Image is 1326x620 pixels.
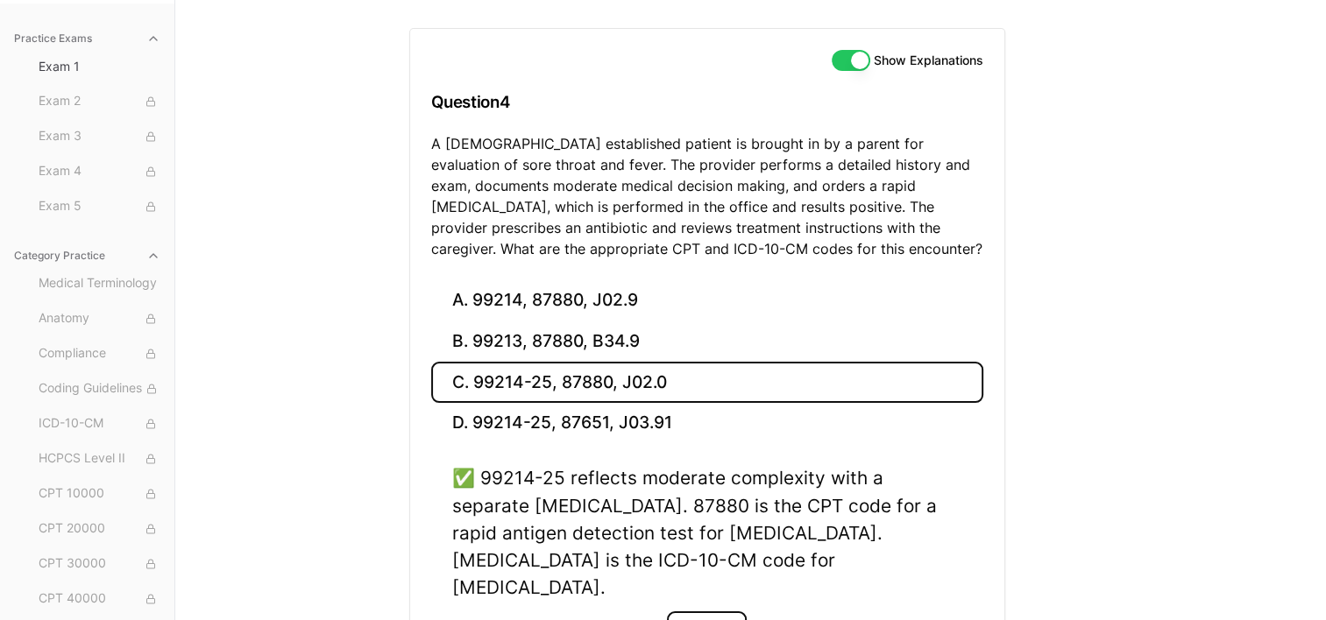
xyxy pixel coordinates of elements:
[39,197,160,216] span: Exam 5
[32,305,167,333] button: Anatomy
[39,127,160,146] span: Exam 3
[39,414,160,433] span: ICD-10-CM
[7,25,167,53] button: Practice Exams
[431,280,983,321] button: A. 99214, 87880, J02.9
[431,76,983,128] h3: Question 4
[452,464,962,601] div: ✅ 99214-25 reflects moderate complexity with a separate [MEDICAL_DATA]. 87880 is the CPT code for...
[32,515,167,543] button: CPT 20000
[39,162,160,181] span: Exam 4
[32,340,167,368] button: Compliance
[32,445,167,473] button: HCPCS Level II
[431,403,983,444] button: D. 99214-25, 87651, J03.91
[431,362,983,403] button: C. 99214-25, 87880, J02.0
[32,88,167,116] button: Exam 2
[32,123,167,151] button: Exam 3
[32,480,167,508] button: CPT 10000
[39,92,160,111] span: Exam 2
[32,375,167,403] button: Coding Guidelines
[32,158,167,186] button: Exam 4
[431,133,983,259] p: A [DEMOGRAPHIC_DATA] established patient is brought in by a parent for evaluation of sore throat ...
[431,321,983,363] button: B. 99213, 87880, B34.9
[32,270,167,298] button: Medical Terminology
[32,53,167,81] button: Exam 1
[39,449,160,469] span: HCPCS Level II
[39,554,160,574] span: CPT 30000
[39,58,160,75] span: Exam 1
[39,344,160,363] span: Compliance
[39,519,160,539] span: CPT 20000
[39,589,160,609] span: CPT 40000
[39,274,160,293] span: Medical Terminology
[874,54,983,67] label: Show Explanations
[32,550,167,578] button: CPT 30000
[39,309,160,328] span: Anatomy
[7,242,167,270] button: Category Practice
[32,410,167,438] button: ICD-10-CM
[39,484,160,504] span: CPT 10000
[39,379,160,398] span: Coding Guidelines
[32,193,167,221] button: Exam 5
[32,585,167,613] button: CPT 40000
